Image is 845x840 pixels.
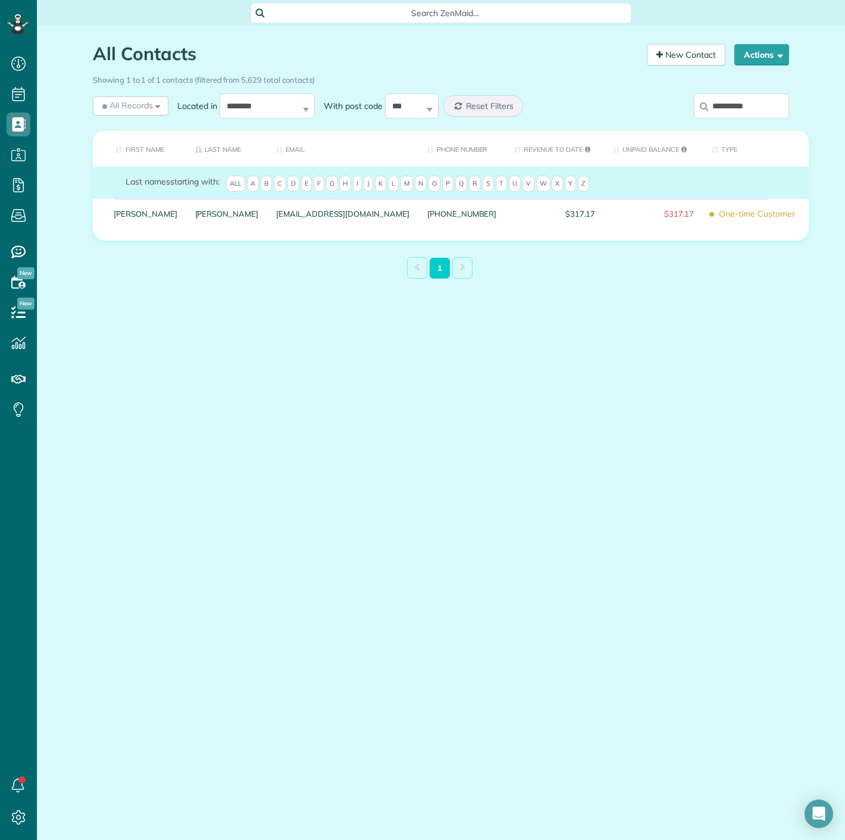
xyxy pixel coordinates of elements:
[712,204,800,224] span: One-time Customer
[496,176,507,192] span: T
[314,176,324,192] span: F
[247,176,259,192] span: A
[126,176,170,187] span: Last names
[703,130,809,167] th: Type: activate to sort column ascending
[93,44,638,64] h1: All Contacts
[483,176,494,192] span: S
[805,800,833,828] div: Open Intercom Messenger
[430,258,450,279] a: 1
[267,130,418,167] th: Email: activate to sort column ascending
[326,176,338,192] span: G
[261,176,272,192] span: B
[93,130,186,167] th: First Name: activate to sort column ascending
[536,176,550,192] span: W
[226,176,245,192] span: All
[509,176,521,192] span: U
[455,176,467,192] span: Q
[93,70,789,86] div: Showing 1 to 1 of 1 contacts (filtered from 5,629 total contacts)
[168,100,220,112] label: Located in
[415,176,427,192] span: N
[100,99,153,111] span: All Records
[301,176,312,192] span: E
[17,267,35,279] span: New
[514,210,595,218] span: $317.17
[442,176,453,192] span: P
[195,210,259,218] a: [PERSON_NAME]
[469,176,481,192] span: R
[505,130,604,167] th: Revenue to Date: activate to sort column ascending
[428,176,440,192] span: O
[604,130,703,167] th: Unpaid Balance: activate to sort column ascending
[400,176,413,192] span: M
[466,101,514,111] span: Reset Filters
[126,176,220,188] label: starting with:
[186,130,268,167] th: Last Name: activate to sort column descending
[578,176,589,192] span: Z
[353,176,362,192] span: I
[418,199,505,229] div: [PHONE_NUMBER]
[565,176,576,192] span: Y
[364,176,373,192] span: J
[388,176,399,192] span: L
[418,130,505,167] th: Phone number: activate to sort column ascending
[375,176,386,192] span: K
[734,44,789,65] button: Actions
[114,210,177,218] a: [PERSON_NAME]
[613,210,694,218] span: $317.17
[339,176,351,192] span: H
[17,298,35,310] span: New
[274,176,286,192] span: C
[647,44,725,65] a: New Contact
[267,199,418,229] div: [EMAIL_ADDRESS][DOMAIN_NAME]
[315,100,385,112] label: With post code
[552,176,563,192] span: X
[287,176,299,192] span: D
[522,176,534,192] span: V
